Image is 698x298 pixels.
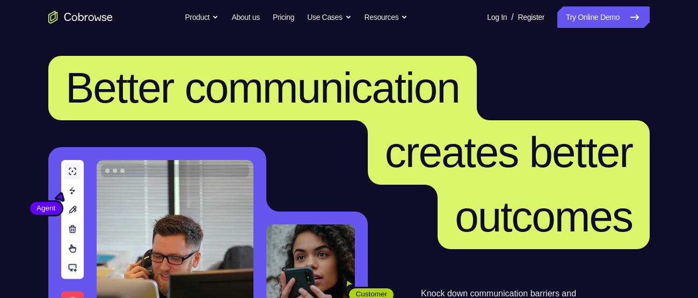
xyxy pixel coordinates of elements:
[511,11,513,24] span: /
[185,6,219,28] button: Product
[48,11,113,24] a: Go to the home page
[518,6,544,28] a: Register
[231,6,259,28] a: About us
[365,6,408,28] button: Resources
[307,6,351,28] button: Use Cases
[557,6,650,28] a: Try Online Demo
[66,64,460,112] span: Better communication
[385,128,632,176] span: creates better
[487,6,507,28] a: Log In
[273,6,294,28] a: Pricing
[455,193,632,241] span: outcomes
